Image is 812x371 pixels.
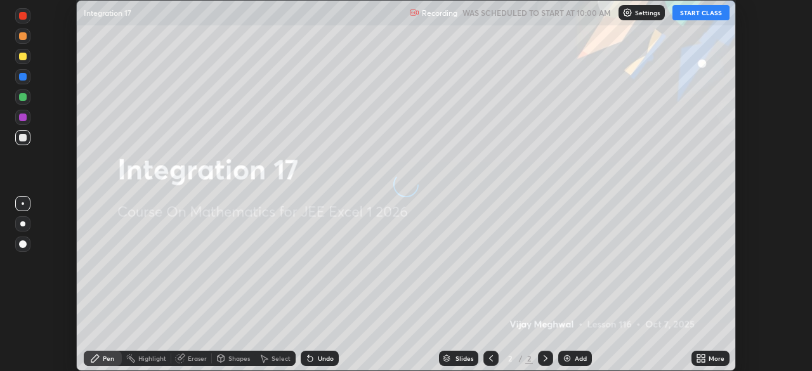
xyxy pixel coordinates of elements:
div: Pen [103,355,114,361]
div: Slides [455,355,473,361]
div: 2 [525,353,533,364]
div: More [709,355,724,361]
p: Recording [422,8,457,18]
div: Undo [318,355,334,361]
div: Eraser [188,355,207,361]
h5: WAS SCHEDULED TO START AT 10:00 AM [462,7,611,18]
div: 2 [504,355,516,362]
div: Select [272,355,291,361]
img: recording.375f2c34.svg [409,8,419,18]
div: Shapes [228,355,250,361]
div: Add [575,355,587,361]
img: add-slide-button [562,353,572,363]
div: Highlight [138,355,166,361]
p: Settings [635,10,660,16]
img: class-settings-icons [622,8,632,18]
p: Integration 17 [84,8,131,18]
button: START CLASS [672,5,730,20]
div: / [519,355,523,362]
